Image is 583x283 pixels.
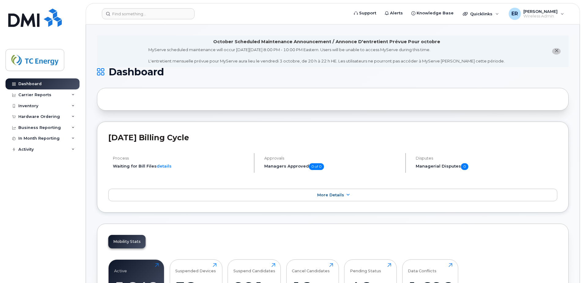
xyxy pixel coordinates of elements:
span: Dashboard [109,67,164,77]
div: Pending Status [350,263,381,273]
div: Suspend Candidates [233,263,275,273]
h2: [DATE] Billing Cycle [108,133,557,142]
div: Cancel Candidates [292,263,330,273]
a: details [157,164,172,168]
div: Active [114,263,127,273]
li: Waiting for Bill Files [113,163,249,169]
iframe: Messenger Launcher [556,256,578,278]
h4: Process [113,156,249,160]
h5: Managers Approved [264,163,400,170]
h4: Approvals [264,156,400,160]
h5: Managerial Disputes [416,163,557,170]
span: 0 of 0 [309,163,324,170]
span: 0 [461,163,468,170]
h4: Disputes [416,156,557,160]
button: close notification [552,48,561,55]
div: MyServe scheduled maintenance will occur [DATE][DATE] 8:00 PM - 10:00 PM Eastern. Users will be u... [148,47,505,64]
span: More Details [317,193,344,197]
div: Suspended Devices [175,263,216,273]
div: October Scheduled Maintenance Announcement / Annonce D'entretient Prévue Pour octobre [213,39,440,45]
div: Data Conflicts [408,263,436,273]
